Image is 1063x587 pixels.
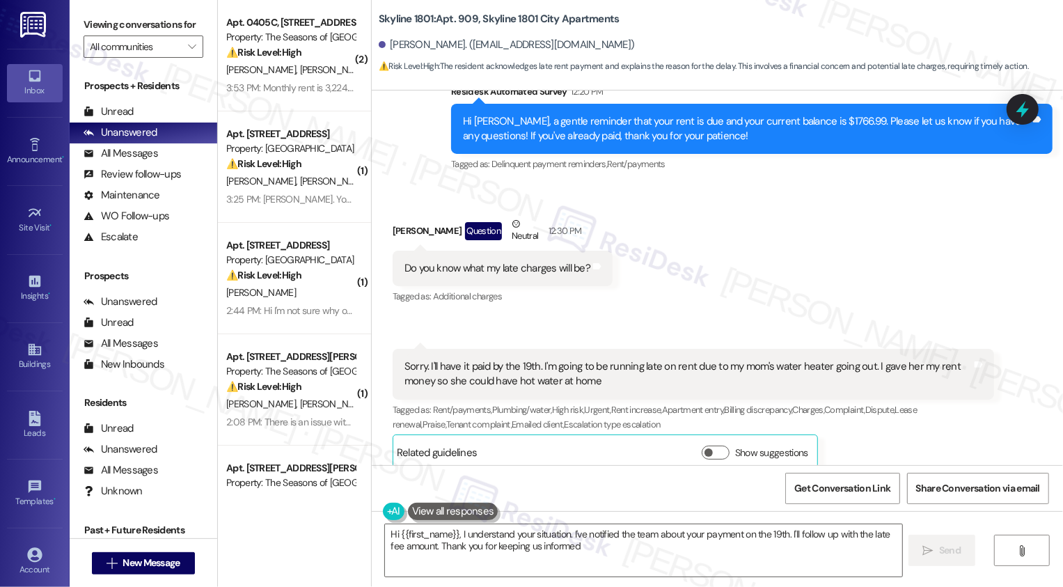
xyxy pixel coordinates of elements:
[123,556,180,570] span: New Message
[463,114,1030,144] div: Hi [PERSON_NAME], a gentle reminder that your rent is due and your current balance is $1766.99. P...
[404,261,590,276] div: Do you know what my late charges will be?
[299,398,369,410] span: [PERSON_NAME]
[385,524,902,577] textarea: Hi {{first_name}}, I understand your situation. I've notified the team about your payment on the ...
[50,221,52,230] span: •
[84,188,160,203] div: Maintenance
[226,63,300,76] span: [PERSON_NAME]
[70,523,217,538] div: Past + Future Residents
[446,418,512,430] span: Tenant complaint ,
[724,404,792,416] span: Billing discrepancy ,
[393,286,613,306] div: Tagged as:
[7,475,63,512] a: Templates •
[607,158,666,170] span: Rent/payments
[84,125,157,140] div: Unanswered
[423,418,446,430] span: Praise ,
[824,404,865,416] span: Complaint ,
[584,404,611,416] span: Urgent ,
[792,404,824,416] span: Charges ,
[379,61,439,72] strong: ⚠️ Risk Level: High
[84,209,169,224] div: WO Follow-ups
[226,238,355,253] div: Apt. [STREET_ADDRESS]
[226,398,300,410] span: [PERSON_NAME]
[20,12,49,38] img: ResiDesk Logo
[84,167,181,182] div: Review follow-ups
[226,364,355,379] div: Property: The Seasons of [GEOGRAPHIC_DATA]
[299,63,369,76] span: [PERSON_NAME]
[226,461,355,476] div: Apt. [STREET_ADDRESS][PERSON_NAME]
[226,350,355,364] div: Apt. [STREET_ADDRESS][PERSON_NAME]
[48,289,50,299] span: •
[70,79,217,93] div: Prospects + Residents
[451,84,1053,104] div: Residesk Automated Survey
[393,400,994,435] div: Tagged as:
[226,81,560,94] div: 3:53 PM: Monthly rent is 3,224.00. The add'l charge monthly is $277.25 for trash ect
[226,304,777,317] div: 2:44 PM: Hi I'm not sure why our rent hasn't gone through. We recently resigned but we've been on...
[865,404,895,416] span: Dispute ,
[433,404,492,416] span: Rent/payments ,
[226,476,355,490] div: Property: The Seasons of [GEOGRAPHIC_DATA]
[393,217,613,251] div: [PERSON_NAME]
[188,41,196,52] i: 
[7,338,63,375] a: Buildings
[84,14,203,36] label: Viewing conversations for
[84,442,157,457] div: Unanswered
[393,404,918,430] span: Lease renewal ,
[379,59,1028,74] span: : The resident acknowledges late rent payment and explains the reason for the delay. This involve...
[299,175,369,187] span: [PERSON_NAME]
[90,36,181,58] input: All communities
[7,269,63,307] a: Insights •
[564,418,660,430] span: Escalation type escalation
[84,230,138,244] div: Escalate
[451,154,1053,174] div: Tagged as:
[379,12,620,26] b: Skyline 1801: Apt. 909, Skyline 1801 City Apartments
[545,224,582,238] div: 12:30 PM
[84,357,164,372] div: New Inbounds
[84,463,158,478] div: All Messages
[70,269,217,283] div: Prospects
[226,30,355,45] div: Property: The Seasons of [GEOGRAPHIC_DATA]
[907,473,1049,504] button: Share Conversation via email
[7,543,63,581] a: Account
[84,421,134,436] div: Unread
[509,217,541,246] div: Neutral
[226,157,301,170] strong: ⚠️ Risk Level: High
[1017,545,1027,556] i: 
[226,175,300,187] span: [PERSON_NAME]
[7,64,63,102] a: Inbox
[939,543,961,558] span: Send
[908,535,976,566] button: Send
[226,253,355,267] div: Property: [GEOGRAPHIC_DATA]
[512,418,564,430] span: Emailed client ,
[226,15,355,30] div: Apt. 0405C, [STREET_ADDRESS][PERSON_NAME]
[54,494,56,504] span: •
[84,104,134,119] div: Unread
[226,127,355,141] div: Apt. [STREET_ADDRESS]
[84,295,157,309] div: Unanswered
[397,446,478,466] div: Related guidelines
[7,201,63,239] a: Site Visit •
[226,416,782,428] div: 2:08 PM: There is an issue with the parking charges that we've repeatedly asked to have fixed and...
[107,558,117,569] i: 
[226,380,301,393] strong: ⚠️ Risk Level: High
[916,481,1040,496] span: Share Conversation via email
[226,269,301,281] strong: ⚠️ Risk Level: High
[552,404,585,416] span: High risk ,
[226,46,301,58] strong: ⚠️ Risk Level: High
[226,141,355,156] div: Property: [GEOGRAPHIC_DATA]
[465,222,502,240] div: Question
[611,404,662,416] span: Rent increase ,
[62,152,64,162] span: •
[84,146,158,161] div: All Messages
[92,552,195,574] button: New Message
[923,545,934,556] i: 
[567,84,604,99] div: 12:20 PM
[70,396,217,410] div: Residents
[433,290,502,302] span: Additional charges
[492,404,552,416] span: Plumbing/water ,
[662,404,725,416] span: Apartment entry ,
[226,193,656,205] div: 3:25 PM: [PERSON_NAME]. You have us confused with somebody else. We already paid our rent on [DATE].
[84,484,143,499] div: Unknown
[735,446,808,460] label: Show suggestions
[226,286,296,299] span: [PERSON_NAME]
[404,359,972,389] div: Sorry. I'll have it paid by the 19th. I'm going to be running late on rent due to my mom's water ...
